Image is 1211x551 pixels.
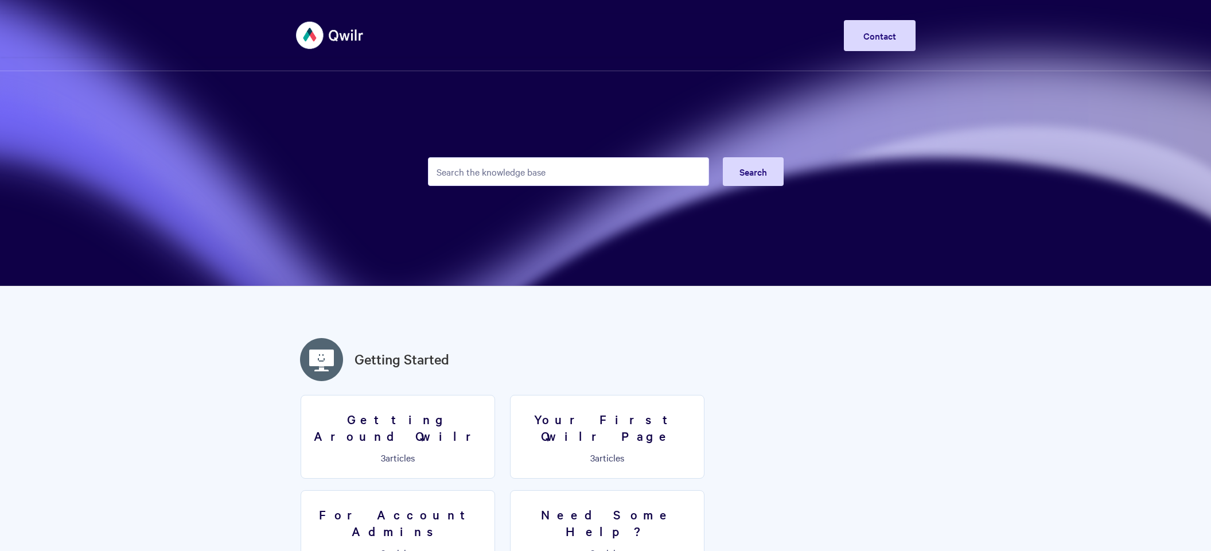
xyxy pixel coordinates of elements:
[517,506,697,539] h3: Need Some Help?
[739,165,767,178] span: Search
[381,451,386,464] span: 3
[517,452,697,463] p: articles
[510,395,704,479] a: Your First Qwilr Page 3articles
[355,349,449,370] a: Getting Started
[723,157,784,186] button: Search
[308,411,488,444] h3: Getting Around Qwilr
[296,14,364,57] img: Qwilr Help Center
[308,452,488,463] p: articles
[844,20,916,51] a: Contact
[590,451,595,464] span: 3
[301,395,495,479] a: Getting Around Qwilr 3articles
[517,411,697,444] h3: Your First Qwilr Page
[428,157,709,186] input: Search the knowledge base
[308,506,488,539] h3: For Account Admins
